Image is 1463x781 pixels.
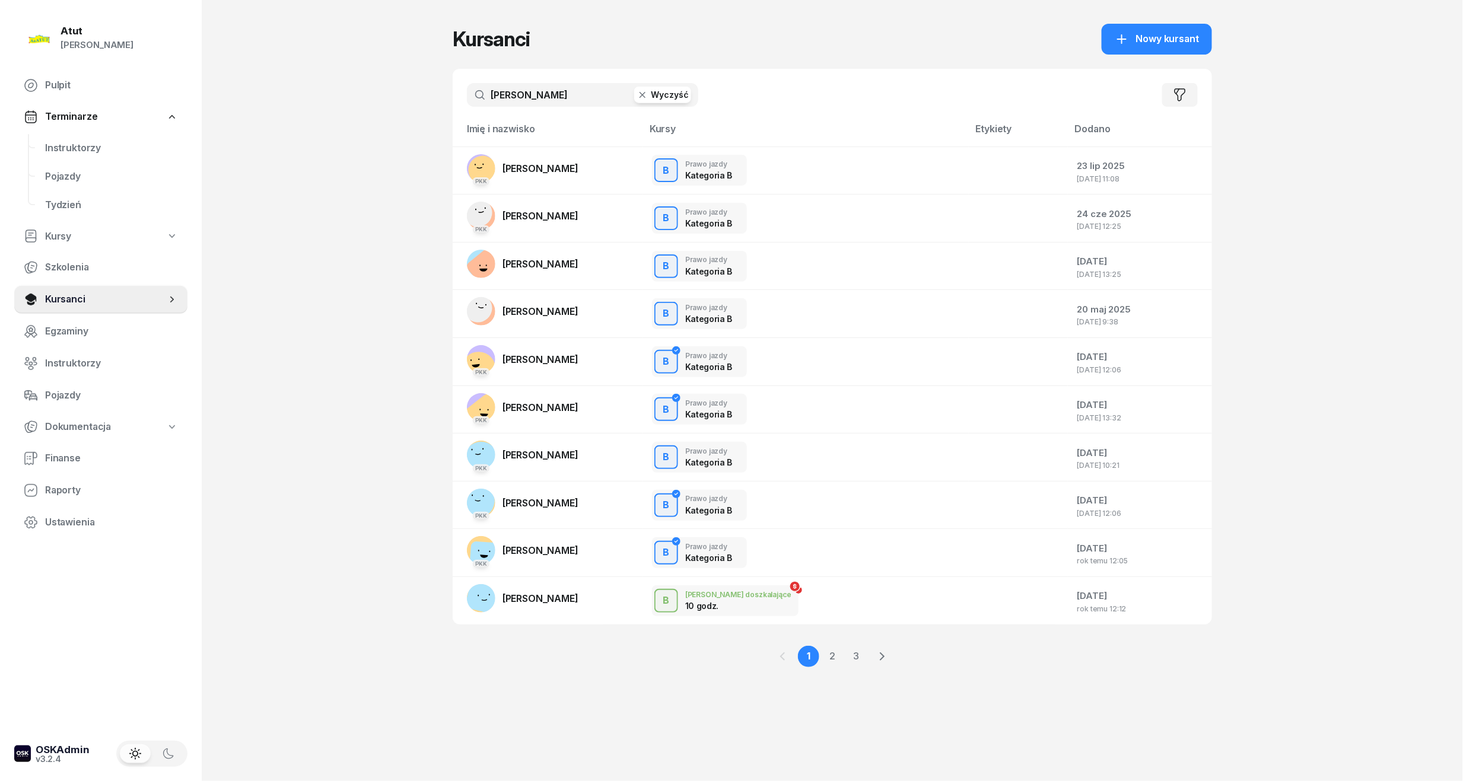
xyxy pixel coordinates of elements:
[502,162,578,174] span: [PERSON_NAME]
[467,154,578,183] a: PKK[PERSON_NAME]
[685,352,732,359] div: Prawo jazdy
[467,297,578,326] a: [PERSON_NAME]
[502,449,578,461] span: [PERSON_NAME]
[654,158,678,182] button: B
[14,476,187,505] a: Raporty
[1077,397,1203,413] div: [DATE]
[659,208,675,228] div: B
[634,87,691,103] button: Wyczyść
[1077,541,1203,556] div: [DATE]
[798,646,819,667] a: 1
[685,170,732,180] div: Kategoria B
[45,169,178,184] span: Pojazdy
[467,250,578,278] a: [PERSON_NAME]
[467,441,578,469] a: PKK[PERSON_NAME]
[659,591,675,611] div: B
[502,258,578,270] span: [PERSON_NAME]
[502,592,578,604] span: [PERSON_NAME]
[685,505,732,515] div: Kategoria B
[659,256,675,276] div: B
[654,302,678,326] button: B
[654,254,678,278] button: B
[1077,509,1203,517] div: [DATE] 12:06
[1077,302,1203,317] div: 20 maj 2025
[14,745,31,762] img: logo-xs-dark@2x.png
[14,71,187,100] a: Pulpit
[502,497,578,509] span: [PERSON_NAME]
[685,399,732,407] div: Prawo jazdy
[1077,414,1203,422] div: [DATE] 13:32
[654,350,678,374] button: B
[1077,557,1203,565] div: rok temu 12:05
[1077,206,1203,222] div: 24 cze 2025
[36,162,187,191] a: Pojazdy
[1077,254,1203,269] div: [DATE]
[14,413,187,441] a: Dokumentacja
[659,447,675,467] div: B
[1077,270,1203,278] div: [DATE] 13:25
[467,489,578,517] a: PKK[PERSON_NAME]
[654,206,678,230] button: B
[45,324,178,339] span: Egzaminy
[61,26,133,36] div: Atut
[45,483,178,498] span: Raporty
[685,409,732,419] div: Kategoria B
[1077,366,1203,374] div: [DATE] 12:06
[969,121,1068,146] th: Etykiety
[1077,222,1203,230] div: [DATE] 12:25
[685,208,732,216] div: Prawo jazdy
[659,352,675,372] div: B
[502,210,578,222] span: [PERSON_NAME]
[473,225,490,233] div: PKK
[685,457,732,467] div: Kategoria B
[45,260,178,275] span: Szkolenia
[1077,493,1203,508] div: [DATE]
[45,229,71,244] span: Kursy
[643,121,969,146] th: Kursy
[467,393,578,422] a: PKK[PERSON_NAME]
[659,304,675,324] div: B
[845,646,867,667] a: 3
[654,445,678,469] button: B
[453,121,643,146] th: Imię i nazwisko
[502,305,578,317] span: [PERSON_NAME]
[467,584,578,613] a: [PERSON_NAME]
[473,416,490,424] div: PKK
[45,419,111,435] span: Dokumentacja
[685,256,732,263] div: Prawo jazdy
[685,362,732,372] div: Kategoria B
[685,304,732,311] div: Prawo jazdy
[14,381,187,410] a: Pojazdy
[659,495,675,515] div: B
[45,78,178,93] span: Pulpit
[659,161,675,181] div: B
[45,197,178,213] span: Tydzień
[467,536,578,565] a: PKK[PERSON_NAME]
[36,134,187,162] a: Instruktorzy
[473,177,490,185] div: PKK
[685,543,732,550] div: Prawo jazdy
[45,109,97,125] span: Terminarze
[685,447,732,455] div: Prawo jazdy
[473,512,490,519] div: PKK
[14,508,187,537] a: Ustawienia
[14,223,187,250] a: Kursy
[45,356,178,371] span: Instruktorzy
[1077,588,1203,604] div: [DATE]
[1077,318,1203,326] div: [DATE] 9:38
[685,553,732,563] div: Kategoria B
[685,266,732,276] div: Kategoria B
[45,451,178,466] span: Finanse
[1077,158,1203,174] div: 23 lip 2025
[1068,121,1212,146] th: Dodano
[14,103,187,130] a: Terminarze
[14,285,187,314] a: Kursanci
[654,397,678,421] button: B
[473,464,490,472] div: PKK
[659,400,675,420] div: B
[473,368,490,376] div: PKK
[685,314,732,324] div: Kategoria B
[45,292,166,307] span: Kursanci
[1136,31,1199,47] span: Nowy kursant
[1077,445,1203,461] div: [DATE]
